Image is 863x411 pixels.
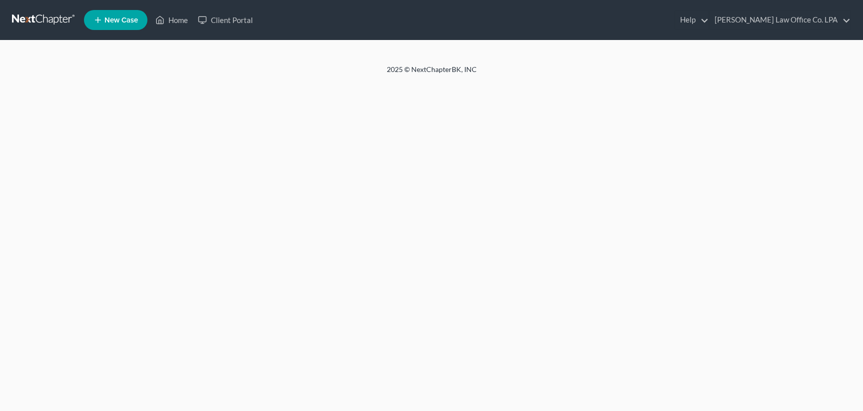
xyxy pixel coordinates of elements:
a: Help [675,11,709,29]
div: 2025 © NextChapterBK, INC [147,64,717,82]
a: Home [150,11,193,29]
new-legal-case-button: New Case [84,10,147,30]
a: [PERSON_NAME] Law Office Co. LPA [710,11,851,29]
a: Client Portal [193,11,258,29]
